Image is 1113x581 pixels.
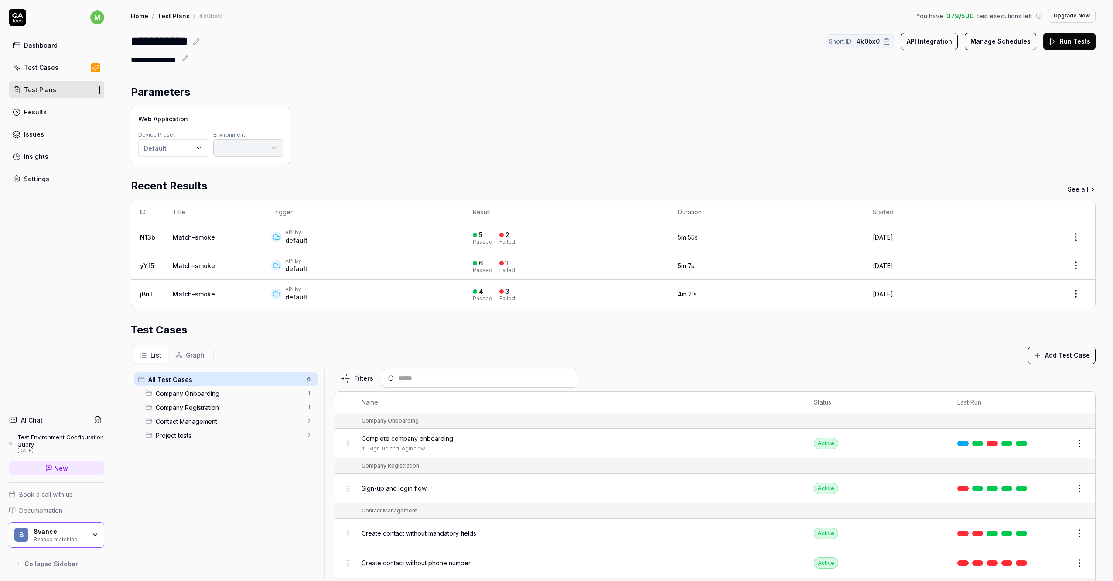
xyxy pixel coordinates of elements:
th: Trigger [263,201,464,223]
div: Issues [24,130,44,139]
div: default [285,293,307,302]
button: Collapse Sidebar [9,555,104,572]
a: See all [1068,185,1096,194]
span: Create contact without phone number [362,558,471,567]
time: 5m 55s [678,234,698,241]
a: Sign-up and login flow [369,445,425,453]
div: Drag to reorderContact Management2 [142,414,318,428]
time: 4m 21s [678,290,697,298]
div: Active [814,438,838,449]
a: Home [131,11,148,20]
span: List [150,351,161,360]
a: Test Environment Configuration Query[DATE] [9,433,104,454]
div: 4 [479,288,483,296]
th: ID [131,201,164,223]
div: [DATE] [17,448,104,454]
button: Filters [335,370,379,387]
div: Passed [473,268,492,273]
span: Sign-up and login flow [362,484,427,493]
a: Dashboard [9,37,104,54]
span: All Test Cases [148,375,302,384]
button: API Integration [901,33,958,50]
span: Web Application [138,114,188,124]
th: Started [864,201,1057,223]
time: 5m 7s [678,262,694,269]
div: Active [814,557,838,569]
span: Create contact without mandatory fields [362,529,476,538]
div: Company Registration [362,462,419,470]
button: Add Test Case [1028,347,1096,364]
a: Results [9,103,104,120]
div: API by [285,229,307,236]
time: [DATE] [873,234,893,241]
span: Company Registration [156,403,302,412]
span: 6 [304,374,314,385]
div: Drag to reorderCompany Registration1 [142,400,318,414]
div: Active [814,483,838,494]
button: Default [138,139,208,157]
time: [DATE] [873,262,893,269]
div: / [152,11,154,20]
a: Test Plans [157,11,190,20]
div: API by [285,258,307,265]
div: 5 [479,231,482,239]
span: 2 [304,416,314,426]
div: Passed [473,239,492,244]
a: Match-smoke [173,290,215,298]
tr: Create contact without phone numberActive [335,548,1095,578]
th: Duration [669,201,864,223]
div: default [285,236,307,245]
tr: Sign-up and login flowActive [335,474,1095,503]
span: 379 / 500 [947,11,974,21]
span: test executions left [977,11,1032,21]
div: Failed [499,296,515,301]
span: 4k0bx0 [856,37,880,46]
h4: AI Chat [21,416,43,425]
th: Name [353,392,805,413]
div: Active [814,528,838,539]
span: 1 [304,388,314,399]
div: Failed [499,268,515,273]
span: Project tests [156,431,302,440]
div: 8vance matching [34,535,86,542]
a: Test Plans [9,81,104,98]
th: Status [805,392,949,413]
a: Book a call with us [9,490,104,499]
a: yYf5 [140,262,154,269]
a: Match-smoke [173,234,215,241]
div: Drag to reorderProject tests2 [142,428,318,442]
time: [DATE] [873,290,893,298]
a: jBnT [140,290,154,298]
button: m [90,9,104,26]
th: Last Run [949,392,1039,413]
div: 8vance [34,528,86,536]
span: New [54,464,68,473]
button: Run Tests [1043,33,1096,50]
th: Result [464,201,669,223]
span: Documentation [19,506,62,515]
div: Default [144,144,167,153]
a: Issues [9,126,104,143]
div: 3 [505,288,509,296]
label: Environment [213,131,245,138]
div: / [193,11,195,20]
a: Match-smoke [173,262,215,269]
button: Upgrade Now [1048,9,1096,23]
div: Dashboard [24,41,58,50]
button: 88vance8vance matching [9,522,104,548]
th: Title [164,201,263,223]
span: 2 [304,430,314,440]
span: Collapse Sidebar [24,559,78,568]
a: Insights [9,148,104,165]
button: List [133,347,168,363]
h2: Recent Results [131,178,207,194]
div: Contact Management [362,507,417,515]
tr: Complete company onboardingSign-up and login flowActive [335,429,1095,458]
div: Insights [24,152,48,161]
div: Results [24,107,47,117]
h2: Parameters [131,84,190,100]
span: Short ID: [829,37,853,46]
span: m [90,10,104,24]
a: Settings [9,170,104,187]
a: New [9,461,104,475]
